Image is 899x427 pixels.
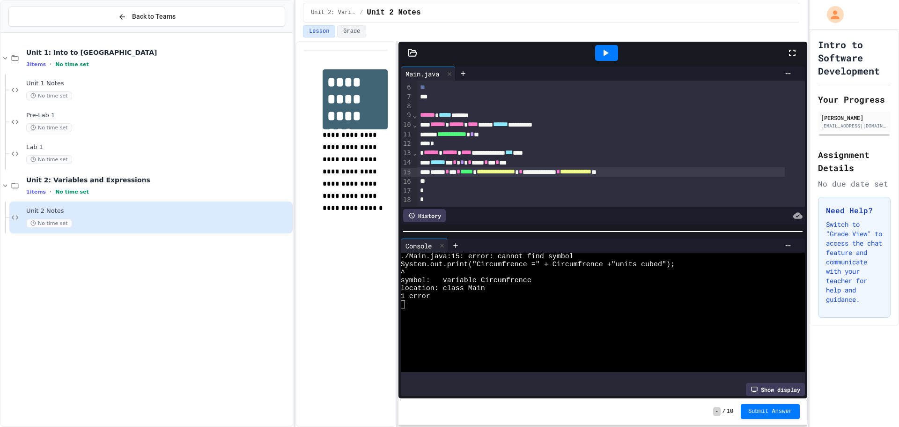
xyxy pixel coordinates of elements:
[50,188,52,195] span: •
[26,61,46,67] span: 3 items
[26,80,291,88] span: Unit 1 Notes
[303,25,335,37] button: Lesson
[401,177,413,187] div: 16
[741,404,800,419] button: Submit Answer
[401,253,574,261] span: ./Main.java:15: error: cannot find symbol
[367,7,420,18] span: Unit 2 Notes
[818,178,891,189] div: No due date set
[413,121,417,128] span: Fold line
[413,112,417,119] span: Fold line
[401,92,413,102] div: 7
[401,195,413,205] div: 18
[26,91,72,100] span: No time set
[401,83,413,92] div: 6
[727,408,733,415] span: 10
[132,12,176,22] span: Back to Teams
[401,277,531,285] span: symbol: variable Circumfrence
[26,219,72,228] span: No time set
[26,176,291,184] span: Unit 2: Variables and Expressions
[311,9,356,16] span: Unit 2: Variables and Expressions
[55,61,89,67] span: No time set
[818,38,891,77] h1: Intro to Software Development
[403,209,446,222] div: History
[401,285,485,292] span: location: class Main
[401,239,448,253] div: Console
[401,168,413,177] div: 15
[401,269,405,277] span: ^
[8,7,285,27] button: Back to Teams
[26,48,291,57] span: Unit 1: Into to [GEOGRAPHIC_DATA]
[50,60,52,68] span: •
[722,408,726,415] span: /
[401,120,413,130] div: 10
[746,383,805,396] div: Show display
[401,187,413,196] div: 17
[26,123,72,132] span: No time set
[26,189,46,195] span: 1 items
[818,148,891,174] h2: Assignment Details
[713,407,720,416] span: -
[401,158,413,167] div: 14
[401,292,430,300] span: 1 error
[26,155,72,164] span: No time set
[821,122,888,129] div: [EMAIL_ADDRESS][DOMAIN_NAME]
[401,139,413,149] div: 12
[818,93,891,106] h2: Your Progress
[401,261,675,269] span: System.out.print("Circumfrence =" + Circumfrence +"units cubed");
[401,69,444,79] div: Main.java
[401,67,456,81] div: Main.java
[401,149,413,158] div: 13
[826,220,883,304] p: Switch to "Grade View" to access the chat feature and communicate with your teacher for help and ...
[748,408,792,415] span: Submit Answer
[55,189,89,195] span: No time set
[401,111,413,120] div: 9
[337,25,366,37] button: Grade
[401,241,436,251] div: Console
[413,149,417,157] span: Fold line
[26,207,291,215] span: Unit 2 Notes
[826,205,883,216] h3: Need Help?
[360,9,363,16] span: /
[401,102,413,111] div: 8
[817,4,846,25] div: My Account
[821,113,888,122] div: [PERSON_NAME]
[26,143,291,151] span: Lab 1
[26,112,291,120] span: Pre-Lab 1
[401,130,413,139] div: 11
